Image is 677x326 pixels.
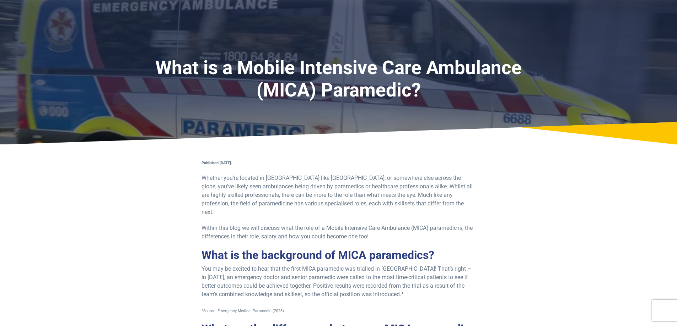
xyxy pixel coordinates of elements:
[202,265,476,299] p: You may be excited to hear that the first MICA paramedic was trialled in [GEOGRAPHIC_DATA]! That’...
[202,224,476,241] p: Within this blog we will discuss what the role of a Mobile Intensive Care Ambulance (MICA) parame...
[202,161,232,165] span: Published [DATE].
[155,57,522,102] h1: What is a Mobile Intensive Care Ambulance (MICA) Paramedic?
[202,309,284,313] span: *Source: Emergency Medical Paramedic (2023)
[202,174,476,216] p: Whether you’re located in [GEOGRAPHIC_DATA] like [GEOGRAPHIC_DATA], or somewhere else across the ...
[202,248,476,262] h2: What is the background of MICA paramedics?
